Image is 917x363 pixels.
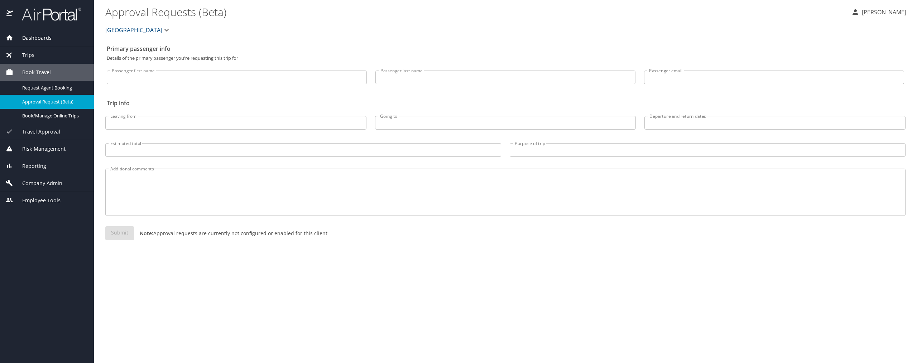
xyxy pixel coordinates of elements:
[102,23,174,37] button: [GEOGRAPHIC_DATA]
[14,7,81,21] img: airportal-logo.png
[13,128,60,136] span: Travel Approval
[22,98,85,105] span: Approval Request (Beta)
[105,1,845,23] h1: Approval Requests (Beta)
[13,162,46,170] span: Reporting
[13,34,52,42] span: Dashboards
[6,7,14,21] img: icon-airportal.png
[107,56,904,60] p: Details of the primary passenger you're requesting this trip for
[22,84,85,91] span: Request Agent Booking
[134,229,327,237] p: Approval requests are currently not configured or enabled for this client
[107,43,904,54] h2: Primary passenger info
[13,68,51,76] span: Book Travel
[140,230,153,237] strong: Note:
[13,179,62,187] span: Company Admin
[105,25,162,35] span: [GEOGRAPHIC_DATA]
[107,97,904,109] h2: Trip info
[848,6,909,19] button: [PERSON_NAME]
[13,145,66,153] span: Risk Management
[13,197,61,204] span: Employee Tools
[13,51,34,59] span: Trips
[22,112,85,119] span: Book/Manage Online Trips
[860,8,906,16] p: [PERSON_NAME]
